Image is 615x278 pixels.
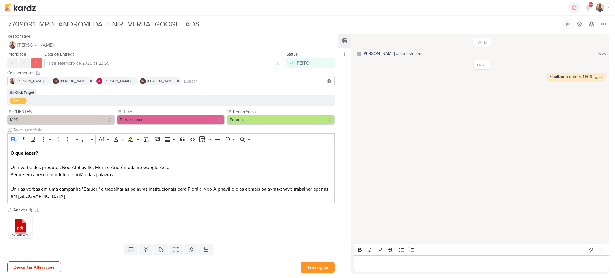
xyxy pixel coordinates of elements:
[123,109,225,115] label: Time
[183,77,333,85] input: Buscar
[104,78,131,84] span: [PERSON_NAME]
[363,50,424,57] div: [PERSON_NAME] criou este kard
[17,41,54,49] span: [PERSON_NAME]
[5,4,36,11] img: kardz.app
[12,127,335,133] input: Texto sem título
[11,164,332,171] p: Unir verba dos produtos Neo Alphaville, Florà e Andrômeda no Google Ads,
[589,2,593,7] span: 9+
[11,150,38,156] strong: O que fazer?
[7,70,335,76] div: Colaboradores
[565,22,570,26] div: Ligar relógio
[96,78,102,84] img: Alessandra Gomes
[11,171,332,178] p: Segue em anexo o modelo de união das palavras.
[596,3,604,12] img: Iara Santos
[7,133,335,145] div: Editor toolbar
[13,207,32,213] div: Anexos (1)
[7,145,335,205] div: Editor editing area: main
[8,232,32,238] div: CAMPANHA ALPHAVILLE - MPD (1) (1).pdf
[7,52,26,57] label: Prioridade
[9,78,15,84] img: Iara Santos
[286,52,298,57] label: Status
[7,261,61,273] button: Descartar Alterações
[141,80,144,83] p: IM
[7,34,31,39] label: Responsável
[232,109,335,115] label: Recorrência
[227,115,335,125] button: Pontual
[11,186,332,200] p: Unir as verbas em uma campanha "Barueri" e trabalhar as palavras institucionais para Florá e Neo ...
[140,78,146,84] div: Isabella Machado Guimarães
[60,78,87,84] span: [PERSON_NAME]
[7,115,115,125] button: MPD
[354,255,609,272] div: Editor editing area: main
[354,244,609,256] div: Editor toolbar
[297,59,310,67] div: FEITO
[598,51,606,56] div: 18:23
[17,78,44,84] span: [PERSON_NAME]
[6,19,561,29] input: Kard Sem Título
[595,76,602,80] div: 10:46
[13,98,18,104] div: QA
[7,40,335,50] button: [PERSON_NAME]
[44,52,74,57] label: Data de Entrega
[44,58,284,68] input: Select a date
[147,78,174,84] span: [PERSON_NAME]
[117,115,225,125] button: Performance
[13,109,115,115] label: CLIENTES
[15,90,34,95] div: Click Target
[9,41,16,49] img: Iara Santos
[549,74,592,79] div: Finalizado ontem, 11/09
[301,262,335,273] button: Redesignar
[286,58,335,68] button: FEITO
[53,78,59,84] img: Rafael Dornelles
